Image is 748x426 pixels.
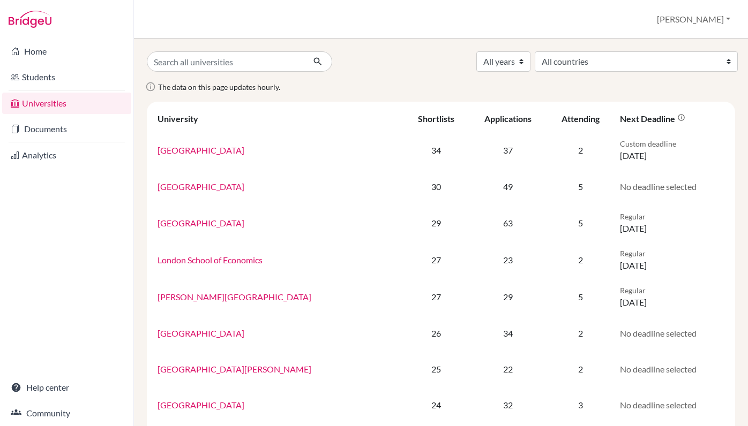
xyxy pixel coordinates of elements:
div: Applications [484,113,532,124]
div: Attending [562,113,600,124]
td: 2 [547,315,614,351]
a: Students [2,66,131,88]
a: Documents [2,118,131,140]
td: [DATE] [614,204,731,241]
td: 49 [469,169,548,204]
button: [PERSON_NAME] [652,9,735,29]
span: The data on this page updates hourly. [158,82,280,92]
td: 27 [404,241,468,278]
td: 23 [469,241,548,278]
p: Regular [620,211,724,222]
td: [DATE] [614,241,731,278]
td: 2 [547,241,614,278]
a: Help center [2,377,131,398]
td: 37 [469,132,548,169]
a: Analytics [2,144,131,166]
td: 25 [404,351,468,387]
a: [GEOGRAPHIC_DATA] [158,400,244,410]
a: [GEOGRAPHIC_DATA] [158,218,244,228]
a: [GEOGRAPHIC_DATA] [158,328,244,338]
td: 27 [404,278,468,315]
td: 5 [547,278,614,315]
span: No deadline selected [620,328,697,338]
td: 32 [469,387,548,423]
td: 2 [547,351,614,387]
input: Search all universities [147,51,304,72]
td: 3 [547,387,614,423]
td: [DATE] [614,278,731,315]
td: 29 [469,278,548,315]
td: [DATE] [614,132,731,169]
td: 30 [404,169,468,204]
td: 24 [404,387,468,423]
td: 34 [404,132,468,169]
a: Community [2,402,131,424]
td: 2 [547,132,614,169]
a: Universities [2,93,131,114]
a: [PERSON_NAME][GEOGRAPHIC_DATA] [158,292,311,302]
p: Regular [620,285,724,296]
span: No deadline selected [620,400,697,410]
td: 5 [547,169,614,204]
img: Bridge-U [9,11,51,28]
a: [GEOGRAPHIC_DATA] [158,145,244,155]
td: 29 [404,204,468,241]
a: [GEOGRAPHIC_DATA] [158,181,244,192]
td: 5 [547,204,614,241]
div: Shortlists [418,113,454,124]
td: 22 [469,351,548,387]
td: 34 [469,315,548,351]
span: No deadline selected [620,364,697,374]
a: [GEOGRAPHIC_DATA][PERSON_NAME] [158,364,311,374]
span: No deadline selected [620,181,697,192]
p: Custom deadline [620,138,724,149]
td: 26 [404,315,468,351]
td: 63 [469,204,548,241]
a: Home [2,41,131,62]
th: University [151,106,404,132]
p: Regular [620,248,724,259]
a: London School of Economics [158,255,263,265]
div: Next deadline [620,113,685,124]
